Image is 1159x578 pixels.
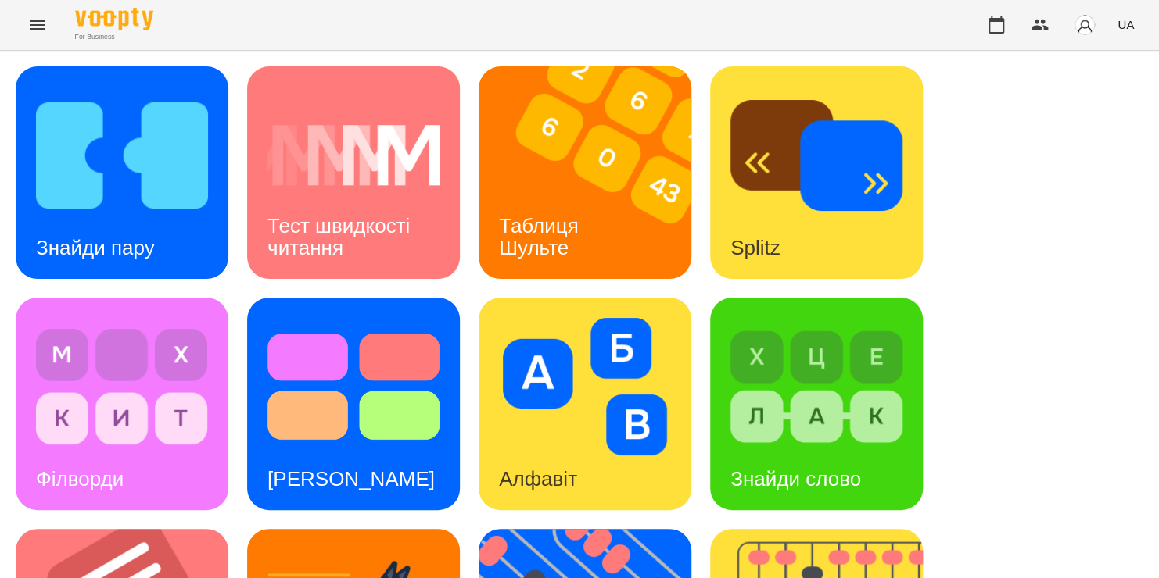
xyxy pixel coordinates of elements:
[710,66,923,279] a: SplitzSplitz
[267,87,440,224] img: Тест швидкості читання
[16,298,228,510] a: ФілвордиФілворди
[36,87,208,224] img: Знайди пару
[479,66,691,279] a: Таблиця ШультеТаблиця Шульте
[499,467,577,491] h3: Алфавіт
[479,298,691,510] a: АлфавітАлфавіт
[730,318,902,455] img: Знайди слово
[1074,14,1096,36] img: avatar_s.png
[247,298,460,510] a: Тест Струпа[PERSON_NAME]
[730,467,861,491] h3: Знайди слово
[75,32,153,42] span: For Business
[267,318,440,455] img: Тест Струпа
[1111,10,1140,39] button: UA
[710,298,923,510] a: Знайди словоЗнайди слово
[479,66,711,279] img: Таблиця Шульте
[499,318,671,455] img: Алфавіт
[75,8,153,30] img: Voopty Logo
[1118,16,1134,33] span: UA
[36,467,124,491] h3: Філворди
[499,214,584,259] h3: Таблиця Шульте
[267,467,435,491] h3: [PERSON_NAME]
[36,318,208,455] img: Філворди
[36,236,155,259] h3: Знайди пару
[730,87,902,224] img: Splitz
[730,236,780,259] h3: Splitz
[267,214,415,259] h3: Тест швидкості читання
[19,6,56,44] button: Menu
[247,66,460,279] a: Тест швидкості читанняТест швидкості читання
[16,66,228,279] a: Знайди паруЗнайди пару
